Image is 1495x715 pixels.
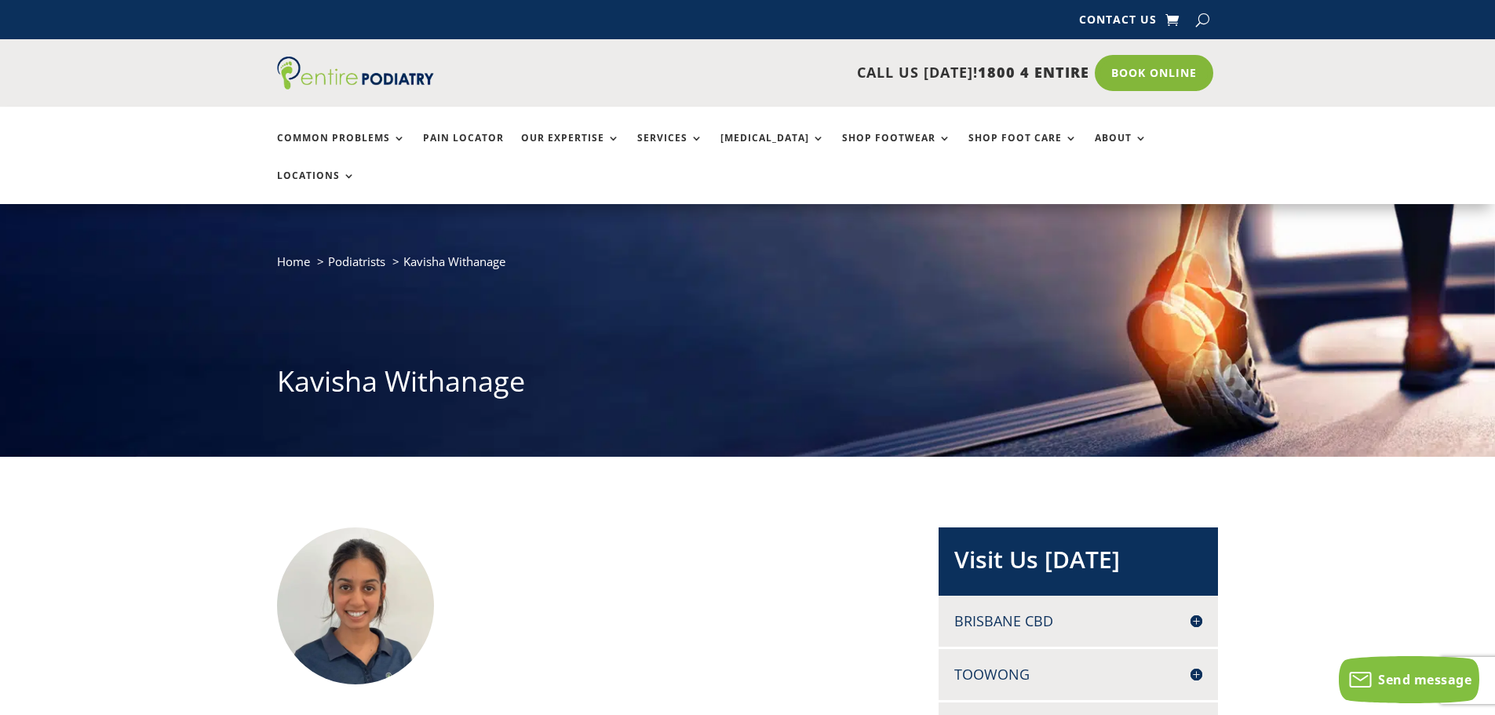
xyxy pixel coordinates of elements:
[1339,656,1479,703] button: Send message
[954,665,1202,684] h4: Toowong
[637,133,703,166] a: Services
[1095,133,1147,166] a: About
[521,133,620,166] a: Our Expertise
[954,543,1202,584] h2: Visit Us [DATE]
[1079,14,1157,31] a: Contact Us
[1378,671,1471,688] span: Send message
[720,133,825,166] a: [MEDICAL_DATA]
[494,63,1089,83] p: CALL US [DATE]!
[277,170,356,204] a: Locations
[978,63,1089,82] span: 1800 4 ENTIRE
[423,133,504,166] a: Pain Locator
[277,254,310,269] a: Home
[277,133,406,166] a: Common Problems
[1095,55,1213,91] a: Book Online
[277,57,434,89] img: logo (1)
[842,133,951,166] a: Shop Footwear
[277,77,434,93] a: Entire Podiatry
[328,254,385,269] a: Podiatrists
[403,254,505,269] span: Kavisha Withanage
[277,527,434,684] img: Kavisha Withanage Podiatrist at Entire Podiatry
[968,133,1077,166] a: Shop Foot Care
[277,251,1219,283] nav: breadcrumb
[954,611,1202,631] h4: Brisbane CBD
[277,362,1219,409] h1: Kavisha Withanage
